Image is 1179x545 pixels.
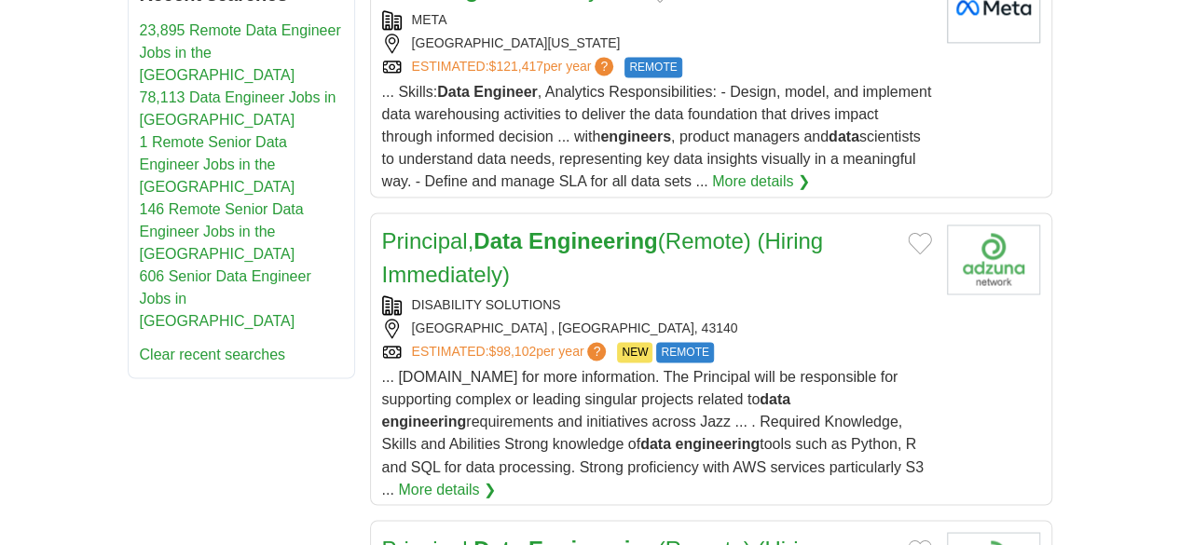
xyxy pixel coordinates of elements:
[412,12,447,27] a: META
[140,89,336,128] a: 78,113 Data Engineer Jobs in [GEOGRAPHIC_DATA]
[140,201,304,262] a: 146 Remote Senior Data Engineer Jobs in the [GEOGRAPHIC_DATA]
[140,22,341,83] a: 23,895 Remote Data Engineer Jobs in the [GEOGRAPHIC_DATA]
[760,391,790,407] strong: data
[382,84,932,189] span: ... Skills: , Analytics Responsibilities: - Design, model, and implement data warehousing activit...
[473,228,522,253] strong: Data
[382,319,932,338] div: [GEOGRAPHIC_DATA] , [GEOGRAPHIC_DATA], 43140
[140,134,295,195] a: 1 Remote Senior Data Engineer Jobs in the [GEOGRAPHIC_DATA]
[656,342,713,362] span: REMOTE
[624,57,681,77] span: REMOTE
[382,369,924,497] span: ... [DOMAIN_NAME] for more information. The Principal will be responsible for supporting complex ...
[412,342,610,362] a: ESTIMATED:$98,102per year?
[528,228,658,253] strong: Engineering
[587,342,606,361] span: ?
[140,347,286,362] a: Clear recent searches
[382,34,932,53] div: [GEOGRAPHIC_DATA][US_STATE]
[473,84,537,100] strong: Engineer
[947,225,1040,294] img: Company logo
[382,414,467,429] strong: engineering
[488,344,536,359] span: $98,102
[412,57,618,77] a: ESTIMATED:$121,417per year?
[140,268,311,329] a: 606 Senior Data Engineer Jobs in [GEOGRAPHIC_DATA]
[640,436,671,452] strong: data
[712,170,810,193] a: More details ❯
[617,342,652,362] span: NEW
[382,228,823,287] a: Principal,Data Engineering(Remote) (Hiring Immediately)
[382,295,932,315] div: DISABILITY SOLUTIONS
[595,57,613,75] span: ?
[600,129,671,144] strong: engineers
[829,129,859,144] strong: data
[488,59,542,74] span: $121,417
[437,84,470,100] strong: Data
[675,436,760,452] strong: engineering
[908,232,932,254] button: Add to favorite jobs
[398,478,496,500] a: More details ❯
